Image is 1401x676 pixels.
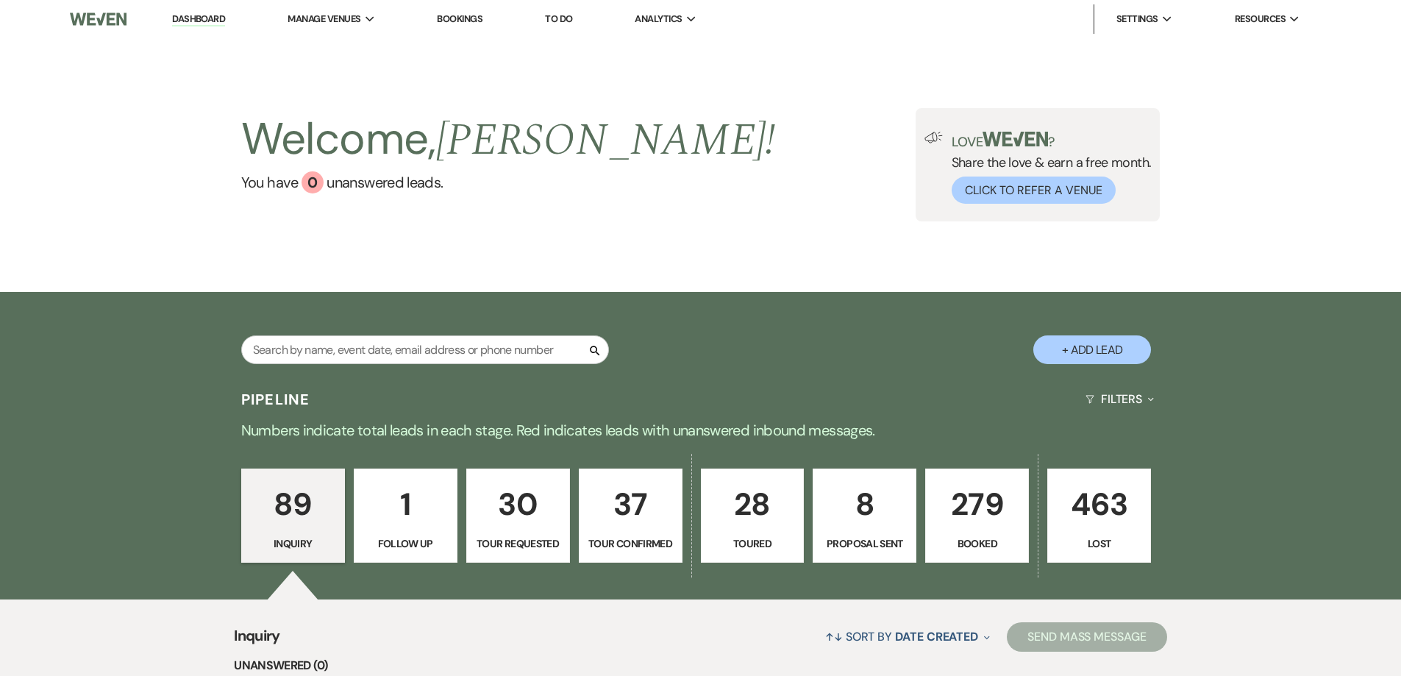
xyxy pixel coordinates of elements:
input: Search by name, event date, email address or phone number [241,335,609,364]
p: 8 [822,480,907,529]
a: 89Inquiry [241,469,345,563]
h3: Pipeline [241,389,310,410]
img: Weven Logo [70,4,126,35]
a: 279Booked [925,469,1029,563]
button: Filters [1080,380,1160,419]
button: + Add Lead [1033,335,1151,364]
p: 1 [363,480,448,529]
p: Follow Up [363,536,448,552]
a: 1Follow Up [354,469,457,563]
p: Booked [935,536,1019,552]
p: 463 [1057,480,1141,529]
a: 37Tour Confirmed [579,469,682,563]
p: Proposal Sent [822,536,907,552]
div: 0 [302,171,324,193]
p: Lost [1057,536,1141,552]
img: loud-speaker-illustration.svg [924,132,943,143]
img: weven-logo-green.svg [983,132,1048,146]
p: 28 [710,480,795,529]
p: 279 [935,480,1019,529]
span: Resources [1235,12,1286,26]
button: Click to Refer a Venue [952,177,1116,204]
p: 37 [588,480,673,529]
a: Bookings [437,13,482,25]
a: You have 0 unanswered leads. [241,171,776,193]
div: Share the love & earn a free month. [943,132,1152,204]
p: Numbers indicate total leads in each stage. Red indicates leads with unanswered inbound messages. [171,419,1230,442]
p: Inquiry [251,536,335,552]
p: Tour Requested [476,536,560,552]
p: 89 [251,480,335,529]
a: Dashboard [172,13,225,26]
li: Unanswered (0) [234,656,1167,675]
a: 463Lost [1047,469,1151,563]
p: Love ? [952,132,1152,149]
span: [PERSON_NAME] ! [436,107,776,174]
a: To Do [545,13,572,25]
button: Sort By Date Created [819,617,996,656]
a: 30Tour Requested [466,469,570,563]
span: ↑↓ [825,629,843,644]
a: 28Toured [701,469,805,563]
p: Tour Confirmed [588,536,673,552]
p: Toured [710,536,795,552]
button: Send Mass Message [1007,622,1167,652]
h2: Welcome, [241,108,776,171]
span: Date Created [895,629,978,644]
span: Settings [1116,12,1158,26]
span: Analytics [635,12,682,26]
span: Inquiry [234,625,280,656]
a: 8Proposal Sent [813,469,916,563]
span: Manage Venues [288,12,360,26]
p: 30 [476,480,560,529]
